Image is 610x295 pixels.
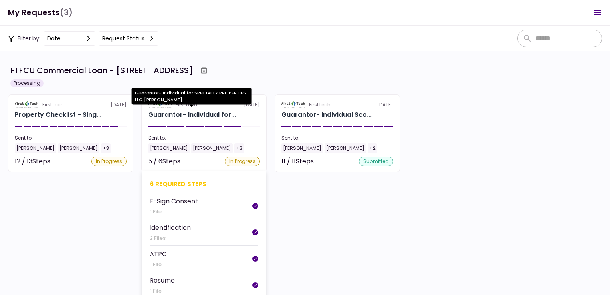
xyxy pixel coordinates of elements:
div: +3 [101,143,111,153]
div: [PERSON_NAME] [148,143,190,153]
div: FirstTech [42,101,64,108]
div: In Progress [225,157,260,166]
h1: My Requests [8,4,73,21]
div: 1 File [150,208,198,216]
span: (3) [60,4,73,21]
div: ATPC [150,249,167,259]
div: [DATE] [281,101,393,108]
div: Resume [150,275,175,285]
div: Guarantor- Individual Scot Halladay [281,110,372,120]
div: 1 File [150,287,175,295]
div: [PERSON_NAME] [281,143,323,153]
button: Open menu [588,3,607,22]
button: Archive workflow [197,63,211,78]
div: E-Sign Consent [150,196,198,206]
div: Guarantor- Individual for SPECIALTY PROPERTIES LLC [PERSON_NAME] [132,88,252,105]
div: [DATE] [15,101,127,108]
div: FirstTech [309,101,331,108]
button: Request status [99,31,158,46]
div: Property Checklist - Single Tenant for SPECIALTY PROPERTIES LLC 1151-B Hospital Wy, Pocatello, ID [15,110,101,120]
div: [PERSON_NAME] [325,143,366,153]
img: Partner logo [15,101,39,108]
div: +2 [368,143,377,153]
div: [PERSON_NAME] [15,143,56,153]
div: 1 File [150,261,167,269]
div: 6 required steps [150,179,258,189]
div: +3 [234,143,244,153]
img: Partner logo [281,101,306,108]
div: 5 / 6 Steps [148,157,180,166]
div: 2 Files [150,234,191,242]
div: FTFCU Commercial Loan - [STREET_ADDRESS] [10,64,193,76]
div: In Progress [91,157,127,166]
div: date [47,34,61,43]
div: Sent to: [148,134,260,142]
div: [PERSON_NAME] [191,143,233,153]
div: 11 / 11 Steps [281,157,314,166]
div: Sent to: [281,134,393,142]
div: Sent to: [15,134,127,142]
div: [PERSON_NAME] [58,143,99,153]
div: Guarantor- Individual for SPECIALTY PROPERTIES LLC Jennifer Halladay [148,110,236,120]
button: date [44,31,95,46]
div: 12 / 13 Steps [15,157,50,166]
div: Identification [150,223,191,233]
div: submitted [359,157,393,166]
div: Processing [10,79,44,87]
div: Filter by: [8,31,158,46]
